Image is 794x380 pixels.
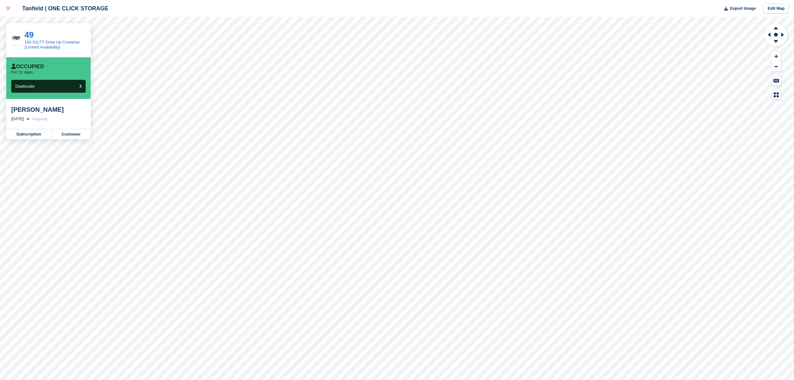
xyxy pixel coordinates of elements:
div: Ongoing [32,116,47,122]
div: Tanfield | ONE CLICK STORAGE [17,5,108,12]
a: 49 [24,30,33,39]
button: Keyboard Shortcuts [771,75,781,86]
a: Subscription [6,129,52,139]
button: Map Legend [771,90,781,100]
img: 20-ft-container%20(43).jpg [12,35,21,42]
div: [PERSON_NAME] [11,106,86,113]
div: [DATE] [11,116,24,122]
img: arrow-right-light-icn-cde0832a797a2874e46488d9cf13f60e5c3a73dbe684e267c42b8395dfbc2abf.svg [26,118,29,120]
span: Export Image [730,5,756,12]
a: Customer [52,129,91,139]
span: Deallocate [15,84,34,89]
button: Deallocate [11,80,86,93]
button: Zoom Out [771,62,781,72]
button: Export Image [720,3,756,14]
p: For 21 days [11,70,33,75]
a: Edit Map [763,3,789,14]
div: Occupied [11,64,44,70]
button: Zoom In [771,51,781,62]
a: 160 SQ FT Drive Up Container (Limited Availability) [24,40,80,49]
